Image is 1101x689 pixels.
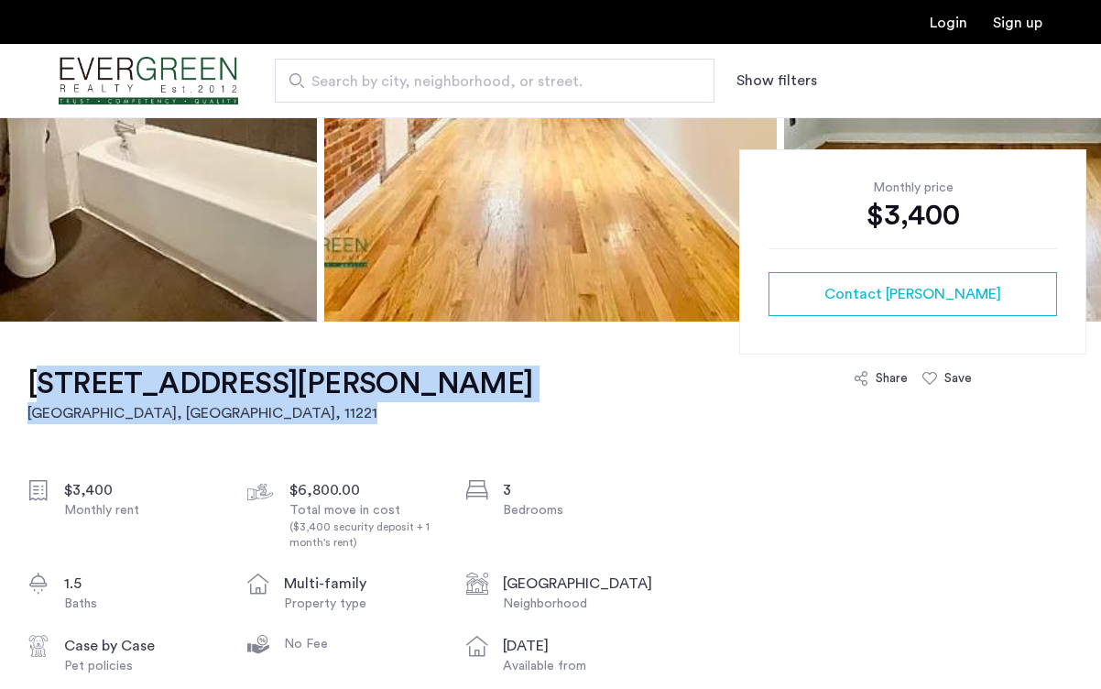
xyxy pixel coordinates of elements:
div: Total move in cost [289,501,443,551]
a: [STREET_ADDRESS][PERSON_NAME][GEOGRAPHIC_DATA], [GEOGRAPHIC_DATA], 11221 [27,366,533,424]
h2: [GEOGRAPHIC_DATA], [GEOGRAPHIC_DATA] , 11221 [27,402,533,424]
div: Monthly rent [64,501,218,519]
div: Pet policies [64,657,218,675]
img: logo [59,47,238,115]
input: Apartment Search [275,59,714,103]
div: $6,800.00 [289,479,443,501]
span: Contact [PERSON_NAME] [824,283,1001,305]
div: [GEOGRAPHIC_DATA] [503,573,657,595]
button: button [769,272,1057,316]
div: 1.5 [64,573,218,595]
div: multi-family [284,573,438,595]
span: Search by city, neighborhood, or street. [311,71,663,93]
div: Property type [284,595,438,613]
div: Share [876,369,908,388]
h1: [STREET_ADDRESS][PERSON_NAME] [27,366,533,402]
div: Case by Case [64,635,218,657]
div: Available from [503,657,657,675]
div: $3,400 [64,479,218,501]
div: Neighborhood [503,595,657,613]
a: Cazamio Logo [59,47,238,115]
div: 3 [503,479,657,501]
div: Bedrooms [503,501,657,519]
div: Monthly price [769,179,1057,197]
div: [DATE] [503,635,657,657]
div: $3,400 [769,197,1057,234]
button: Show or hide filters [736,70,817,92]
a: Login [930,16,967,30]
a: Registration [993,16,1042,30]
div: Save [944,369,972,388]
div: No Fee [284,635,438,653]
div: ($3,400 security deposit + 1 month's rent) [289,519,443,551]
div: Baths [64,595,218,613]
